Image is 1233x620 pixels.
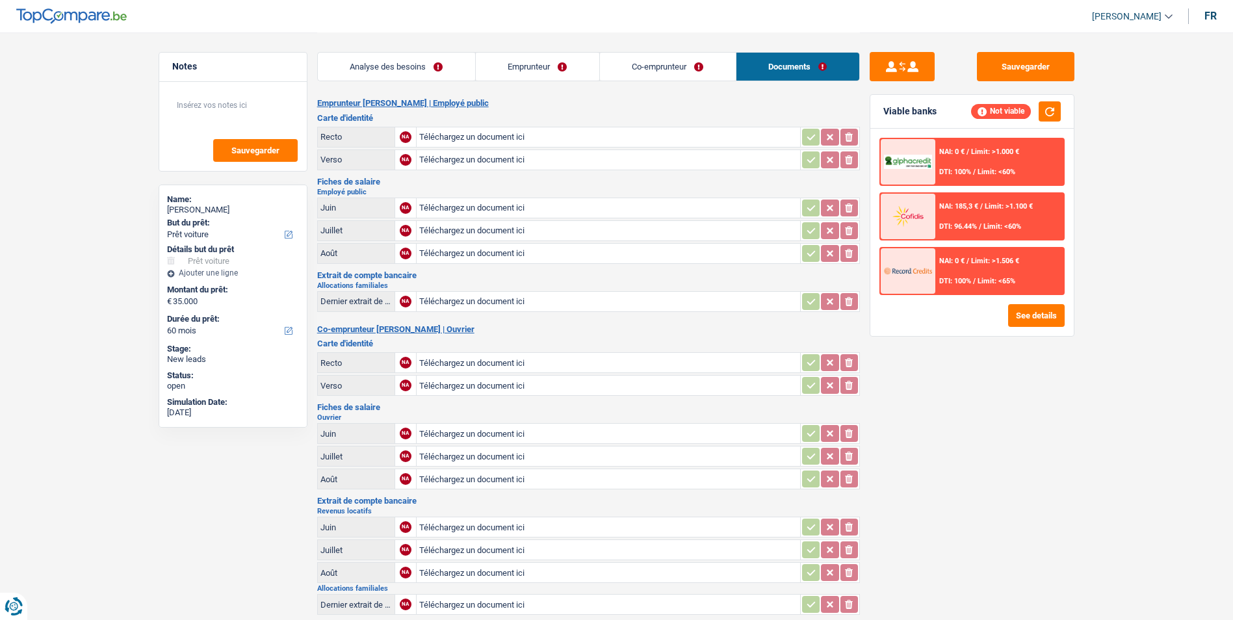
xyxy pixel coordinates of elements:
div: NA [400,380,411,391]
div: Name: [167,194,299,205]
span: NAI: 0 € [939,257,965,265]
h3: Carte d'identité [317,339,860,348]
span: / [980,202,983,211]
div: Juillet [320,452,392,461]
span: Limit: >1.000 € [971,148,1019,156]
div: open [167,381,299,391]
div: Stage: [167,344,299,354]
a: Co-emprunteur [600,53,736,81]
h2: Emprunteur [PERSON_NAME] | Employé public [317,98,860,109]
span: Limit: <60% [978,168,1015,176]
div: Not viable [971,104,1031,118]
div: NA [400,450,411,462]
span: / [979,222,981,231]
div: [DATE] [167,407,299,418]
span: / [973,277,976,285]
div: Ajouter une ligne [167,268,299,278]
div: NA [400,428,411,439]
div: New leads [167,354,299,365]
h3: Extrait de compte bancaire [317,271,860,279]
div: Dernier extrait de compte pour vos allocations familiales [320,600,392,610]
h2: Employé public [317,188,860,196]
div: NA [400,131,411,143]
div: Juin [320,523,392,532]
a: Analyse des besoins [318,53,475,81]
div: Recto [320,358,392,368]
div: NA [400,154,411,166]
div: NA [400,202,411,214]
div: Simulation Date: [167,397,299,407]
div: Juin [320,203,392,213]
div: NA [400,357,411,368]
button: Sauvegarder [213,139,298,162]
h3: Carte d'identité [317,114,860,122]
h2: Revenus locatifs [317,508,860,515]
label: Durée du prêt: [167,314,296,324]
span: € [167,296,172,307]
h2: Allocations familiales [317,585,860,592]
div: NA [400,544,411,556]
div: NA [400,599,411,610]
h2: Co-emprunteur [PERSON_NAME] | Ouvrier [317,324,860,335]
span: Limit: <65% [978,277,1015,285]
img: Record Credits [884,259,932,283]
div: NA [400,248,411,259]
label: Montant du prêt: [167,285,296,295]
label: But du prêt: [167,218,296,228]
span: DTI: 100% [939,277,971,285]
span: DTI: 100% [939,168,971,176]
h3: Fiches de salaire [317,403,860,411]
h3: Extrait de compte bancaire [317,497,860,505]
div: Août [320,248,392,258]
div: Août [320,474,392,484]
span: Limit: >1.100 € [985,202,1033,211]
div: Verso [320,381,392,391]
div: Dernier extrait de compte pour vos allocations familiales [320,296,392,306]
div: Août [320,568,392,578]
button: Sauvegarder [977,52,1074,81]
h2: Allocations familiales [317,282,860,289]
div: Détails but du prêt [167,244,299,255]
span: / [967,148,969,156]
span: NAI: 0 € [939,148,965,156]
div: Juillet [320,226,392,235]
span: DTI: 96.44% [939,222,977,231]
img: AlphaCredit [884,155,932,170]
span: Sauvegarder [231,146,279,155]
div: Viable banks [883,106,937,117]
div: fr [1204,10,1217,22]
div: Juillet [320,545,392,555]
div: Verso [320,155,392,164]
span: / [973,168,976,176]
span: NAI: 185,3 € [939,202,978,211]
div: NA [400,296,411,307]
a: Emprunteur [476,53,599,81]
a: [PERSON_NAME] [1082,6,1173,27]
h3: Fiches de salaire [317,177,860,186]
img: Cofidis [884,204,932,228]
a: Documents [736,53,859,81]
div: [PERSON_NAME] [167,205,299,215]
div: Status: [167,370,299,381]
img: TopCompare Logo [16,8,127,24]
div: NA [400,225,411,237]
h5: Notes [172,61,294,72]
span: / [967,257,969,265]
div: NA [400,473,411,485]
span: [PERSON_NAME] [1092,11,1162,22]
div: NA [400,567,411,578]
span: Limit: <60% [983,222,1021,231]
div: Juin [320,429,392,439]
div: Recto [320,132,392,142]
button: See details [1008,304,1065,327]
div: NA [400,521,411,533]
h2: Ouvrier [317,414,860,421]
span: Limit: >1.506 € [971,257,1019,265]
